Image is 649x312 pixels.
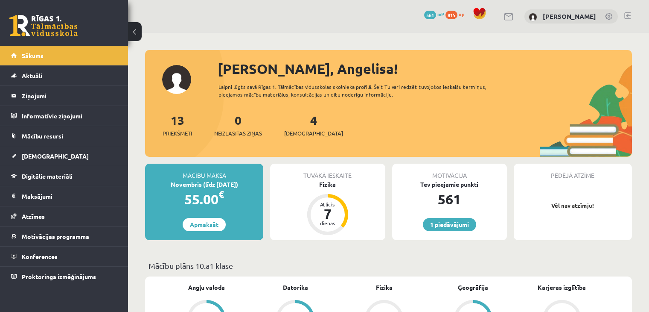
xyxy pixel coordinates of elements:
a: Aktuāli [11,66,117,85]
a: Mācību resursi [11,126,117,146]
span: Aktuāli [22,72,42,79]
span: Neizlasītās ziņas [214,129,262,138]
a: 561 mP [424,11,444,18]
span: mP [437,11,444,18]
a: Atzīmes [11,206,117,226]
div: Tuvākā ieskaite [270,164,385,180]
a: 4[DEMOGRAPHIC_DATA] [284,112,343,138]
div: Fizika [270,180,385,189]
a: Proktoringa izmēģinājums [11,267,117,286]
div: Tev pieejamie punkti [392,180,507,189]
a: Ziņojumi [11,86,117,106]
a: Maksājumi [11,186,117,206]
a: Motivācijas programma [11,227,117,246]
div: Motivācija [392,164,507,180]
a: 13Priekšmeti [163,112,192,138]
a: Konferences [11,247,117,266]
a: Fizika Atlicis 7 dienas [270,180,385,236]
span: Proktoringa izmēģinājums [22,273,96,280]
span: 815 [445,11,457,19]
a: Angļu valoda [188,283,225,292]
div: Atlicis [315,202,341,207]
legend: Ziņojumi [22,86,117,106]
legend: Informatīvie ziņojumi [22,106,117,126]
a: Informatīvie ziņojumi [11,106,117,126]
a: Karjeras izglītība [538,283,586,292]
div: 7 [315,207,341,221]
p: Vēl nav atzīmju! [518,201,628,210]
a: Fizika [376,283,393,292]
span: Digitālie materiāli [22,172,73,180]
span: Priekšmeti [163,129,192,138]
img: Angelisa Kuzņecova [529,13,537,21]
a: Digitālie materiāli [11,166,117,186]
a: 815 xp [445,11,469,18]
div: Novembris (līdz [DATE]) [145,180,263,189]
span: [DEMOGRAPHIC_DATA] [22,152,89,160]
a: 1 piedāvājumi [423,218,476,231]
span: € [218,188,224,200]
a: Apmaksāt [183,218,226,231]
span: Sākums [22,52,44,59]
a: [PERSON_NAME] [543,12,596,21]
div: [PERSON_NAME], Angelisa! [218,59,632,79]
span: xp [459,11,464,18]
div: Pēdējā atzīme [514,164,632,180]
div: 55.00 [145,189,263,209]
span: Atzīmes [22,212,45,220]
div: dienas [315,221,341,226]
span: Motivācijas programma [22,233,89,240]
a: Ģeogrāfija [458,283,488,292]
span: Konferences [22,253,58,260]
legend: Maksājumi [22,186,117,206]
a: 0Neizlasītās ziņas [214,112,262,138]
span: Mācību resursi [22,132,63,140]
div: Mācību maksa [145,164,263,180]
a: Sākums [11,46,117,65]
span: 561 [424,11,436,19]
div: Laipni lūgts savā Rīgas 1. Tālmācības vidusskolas skolnieka profilā. Šeit Tu vari redzēt tuvojošo... [218,83,511,98]
a: [DEMOGRAPHIC_DATA] [11,146,117,166]
a: Datorika [283,283,308,292]
span: [DEMOGRAPHIC_DATA] [284,129,343,138]
div: 561 [392,189,507,209]
a: Rīgas 1. Tālmācības vidusskola [9,15,78,36]
p: Mācību plāns 10.a1 klase [148,260,629,271]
